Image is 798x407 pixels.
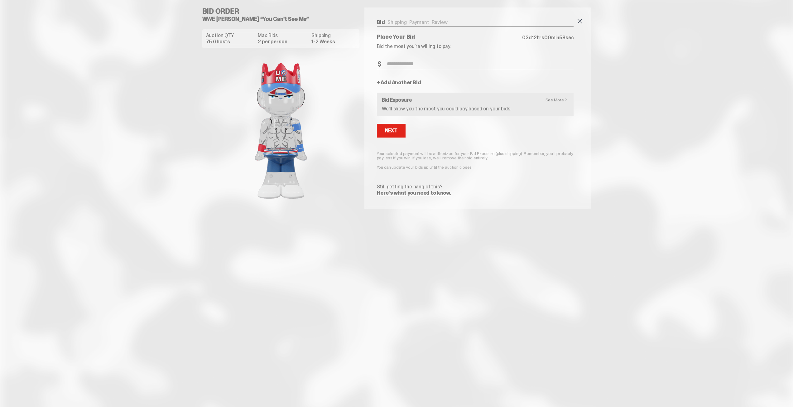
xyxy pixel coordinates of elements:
[377,151,574,160] p: Your selected payment will be authorized for your Bid Exposure (plus shipping). Remember, you’ll ...
[382,106,569,111] p: We’ll show you the most you could pay based on your bids.
[377,61,381,67] span: $
[311,39,355,44] dd: 1-2 Weeks
[377,19,385,26] a: Bid
[382,98,569,103] h6: Bid Exposure
[206,39,254,44] dd: 75 Ghosts
[377,124,406,138] button: Next
[258,39,308,44] dd: 2 per person
[559,34,565,41] span: 58
[532,34,537,41] span: 12
[522,35,574,40] p: d hrs min sec
[377,34,522,40] p: Place Your Bid
[546,98,571,102] a: See More
[377,44,574,49] p: Bid the most you’re willing to pay.
[385,128,397,133] div: Next
[311,33,355,38] dt: Shipping
[377,184,574,189] p: Still getting the hang of this?
[202,16,364,22] h5: WWE [PERSON_NAME] “You Can't See Me”
[219,53,343,209] img: product image
[377,165,574,169] p: You can update your bids up until the auction closes.
[377,190,451,196] a: Here’s what you need to know.
[544,34,551,41] span: 00
[258,33,308,38] dt: Max Bids
[377,80,421,85] a: + Add Another Bid
[206,33,254,38] dt: Auction QTY
[522,34,529,41] span: 03
[202,7,364,15] h4: Bid Order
